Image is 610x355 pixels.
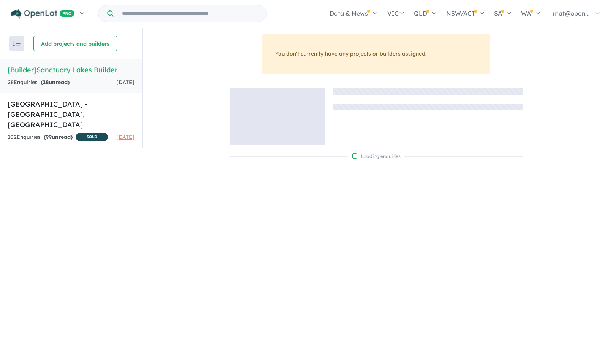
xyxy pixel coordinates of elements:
[116,79,135,86] span: [DATE]
[8,78,70,87] div: 28 Enquir ies
[44,134,73,140] strong: ( unread)
[553,10,590,17] span: mat@open...
[116,134,135,140] span: [DATE]
[8,133,108,142] div: 102 Enquir ies
[76,133,108,141] span: SOLD
[11,9,74,19] img: Openlot PRO Logo White
[262,34,490,74] div: You don't currently have any projects or builders assigned.
[115,5,265,22] input: Try estate name, suburb, builder or developer
[33,36,117,51] button: Add projects and builders
[8,99,135,130] h5: [GEOGRAPHIC_DATA] - [GEOGRAPHIC_DATA] , [GEOGRAPHIC_DATA]
[41,79,70,86] strong: ( unread)
[13,41,21,46] img: sort.svg
[8,65,135,75] h5: [Builder] Sanctuary Lakes Builder
[352,153,401,160] div: Loading enquiries
[46,134,52,140] span: 99
[43,79,49,86] span: 28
